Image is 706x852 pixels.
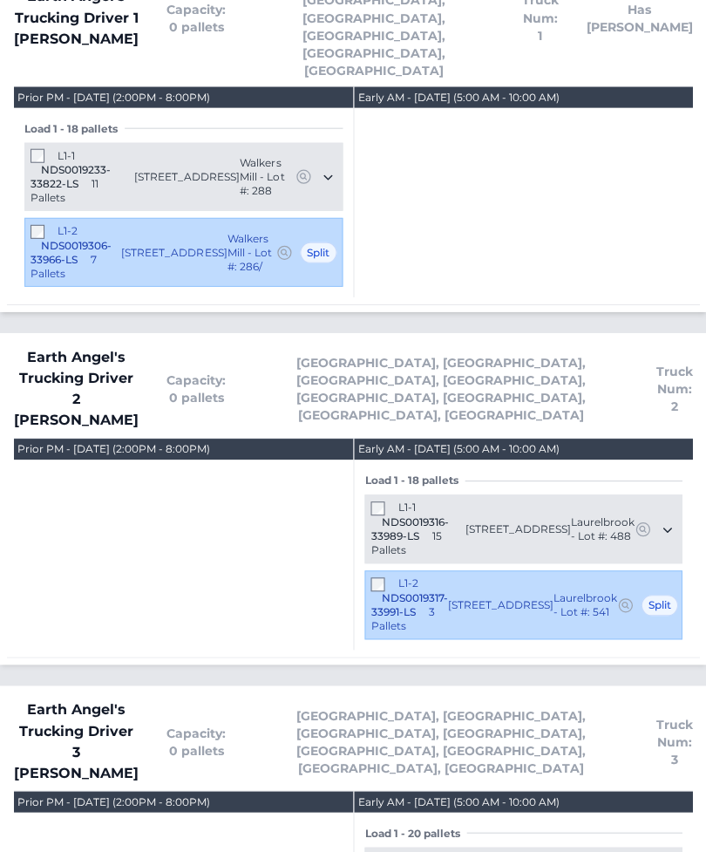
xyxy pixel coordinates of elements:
span: [STREET_ADDRESS] [447,597,553,611]
span: Capacity: 0 pallets [166,723,226,758]
div: Early AM - [DATE] (5:00 AM - 10:00 AM) [357,441,559,455]
span: 3 Pallets [370,604,434,631]
span: Walkers Mill - Lot #: 286/ [227,231,275,273]
span: Earth Angel's Trucking Driver 3 [PERSON_NAME] [14,699,139,782]
span: Laurelbrook - Lot #: 541 [553,590,616,618]
span: [GEOGRAPHIC_DATA], [GEOGRAPHIC_DATA], [GEOGRAPHIC_DATA], [GEOGRAPHIC_DATA], [GEOGRAPHIC_DATA], [G... [254,705,628,775]
span: NDS0019233-33822-LS [31,162,111,189]
span: [STREET_ADDRESS] [134,169,240,183]
span: Split [300,242,336,262]
div: Early AM - [DATE] (5:00 AM - 10:00 AM) [357,90,559,104]
span: Truck Num: 3 [655,714,692,767]
span: [STREET_ADDRESS] [465,521,570,535]
span: Split [641,594,677,615]
div: Early AM - [DATE] (5:00 AM - 10:00 AM) [357,794,559,808]
span: 7 Pallets [31,252,97,279]
span: L1-1 [58,148,75,161]
span: Capacity: 0 pallets [166,371,226,406]
span: L1-2 [58,223,78,236]
span: NDS0019306-33966-LS [31,238,112,265]
span: Load 1 - 18 pallets [24,121,125,135]
span: Walkers Mill - Lot #: 288 [240,155,295,197]
span: L1-2 [397,576,417,589]
span: Truck Num: 2 [655,362,692,414]
span: 15 Pallets [370,528,441,556]
span: Earth Angel's Trucking Driver 2 [PERSON_NAME] [14,346,139,430]
span: L1-1 [397,500,415,513]
div: Prior PM - [DATE] (2:00PM - 8:00PM) [17,441,210,455]
div: Prior PM - [DATE] (2:00PM - 8:00PM) [17,90,210,104]
span: NDS0019317-33991-LS [370,590,447,617]
span: [GEOGRAPHIC_DATA], [GEOGRAPHIC_DATA], [GEOGRAPHIC_DATA], [GEOGRAPHIC_DATA], [GEOGRAPHIC_DATA], [G... [254,353,628,423]
span: 11 Pallets [31,176,98,203]
span: Load 1 - 18 pallets [364,473,465,487]
div: Prior PM - [DATE] (2:00PM - 8:00PM) [17,794,210,808]
span: NDS0019316-33989-LS [370,515,448,542]
span: Load 1 - 20 pallets [364,825,466,839]
span: Laurelbrook - Lot #: 488 [570,515,634,542]
span: [STREET_ADDRESS] [121,245,227,259]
